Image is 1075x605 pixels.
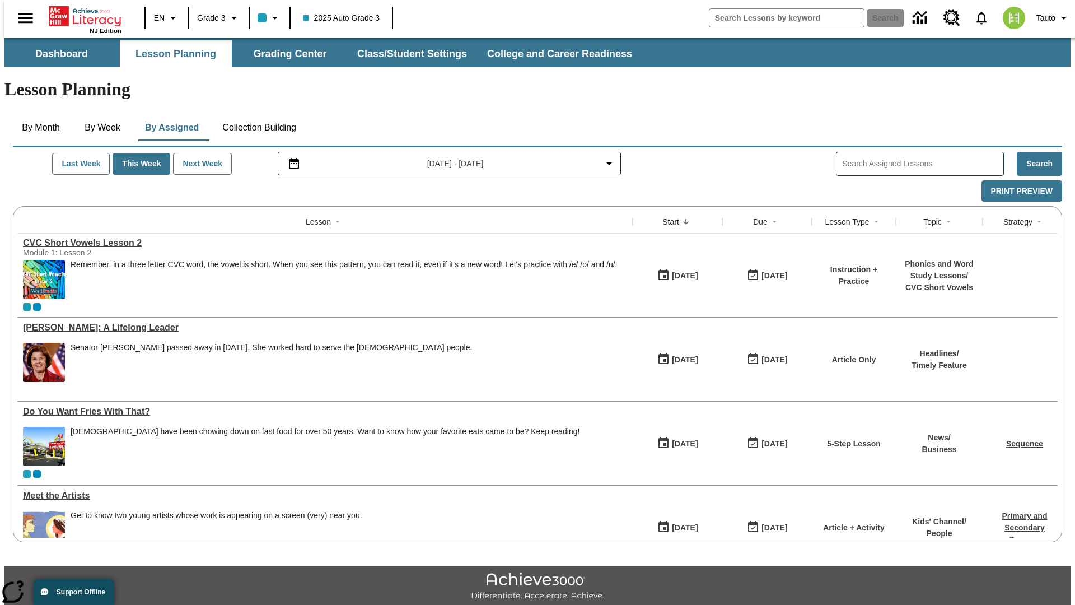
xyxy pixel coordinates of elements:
div: Current Class [23,303,31,311]
a: CVC Short Vowels Lesson 2, Lessons [23,238,627,248]
div: SubNavbar [4,40,642,67]
button: Support Offline [34,579,114,605]
button: Search [1017,152,1062,176]
input: Search Assigned Lessons [842,156,1003,172]
a: Data Center [906,3,937,34]
input: search field [709,9,864,27]
button: 08/27/25: First time the lesson was available [653,517,702,538]
button: 08/27/25: Last day the lesson can be accessed [743,265,791,286]
div: [DATE] [761,269,787,283]
button: Grade: Grade 3, Select a grade [193,8,245,28]
p: Article Only [832,354,876,366]
p: Instruction + Practice [817,264,890,287]
div: [DATE] [672,521,698,535]
a: Do You Want Fries With That?, Lessons [23,407,627,417]
button: Next Week [173,153,232,175]
p: Phonics and Word Study Lessons / [901,258,977,282]
div: Senator [PERSON_NAME] passed away in [DATE]. She worked hard to serve the [DEMOGRAPHIC_DATA] people. [71,343,472,352]
button: Sort [870,215,883,229]
button: Class color is light blue. Change class color [253,8,286,28]
div: Senator Dianne Feinstein passed away in September 2023. She worked hard to serve the American peo... [71,343,472,382]
button: This Week [113,153,170,175]
button: 08/27/25: First time the lesson was available [653,349,702,370]
button: Select a new avatar [996,3,1032,32]
button: Select the date range menu item [283,157,616,170]
span: Get to know two young artists whose work is appearing on a screen (very) near you. [71,511,362,550]
div: [DATE] [761,437,787,451]
a: Home [49,5,121,27]
p: Headlines / [912,348,967,360]
div: [DATE] [672,269,698,283]
div: Get to know two young artists whose work is appearing on a screen (very) near you. [71,511,362,520]
div: Due [753,216,768,227]
div: OL 2025 Auto Grade 4 [33,470,41,478]
button: Sort [768,215,781,229]
button: Sort [1032,215,1046,229]
img: A cartoonish self-portrait of Maya Halko and a realistic self-portrait of Lyla Sowder-Yuson. [23,511,65,550]
button: Dashboard [6,40,118,67]
button: Sort [942,215,955,229]
p: Business [922,444,956,455]
p: Article + Activity [823,522,885,534]
img: CVC Short Vowels Lesson 2. [23,260,65,299]
div: Home [49,4,121,34]
button: Grading Center [234,40,346,67]
button: Profile/Settings [1032,8,1075,28]
span: EN [154,12,165,24]
div: Topic [923,216,942,227]
p: Kids' Channel / [912,516,966,528]
h1: Lesson Planning [4,79,1071,100]
div: [DEMOGRAPHIC_DATA] have been chowing down on fast food for over 50 years. Want to know how your f... [71,427,579,436]
span: Grade 3 [197,12,226,24]
button: 08/27/25: Last day the lesson can be accessed [743,517,791,538]
p: News / [922,432,956,444]
div: [DATE] [761,521,787,535]
div: SubNavbar [4,38,1071,67]
button: Open side menu [9,2,42,35]
button: Sort [679,215,693,229]
button: By Week [74,114,130,141]
p: Remember, in a three letter CVC word, the vowel is short. When you see this pattern, you can read... [71,260,617,269]
div: Do You Want Fries With That? [23,407,627,417]
div: Module 1: Lesson 2 [23,248,191,257]
span: Remember, in a three letter CVC word, the vowel is short. When you see this pattern, you can read... [71,260,617,299]
div: Current Class [23,470,31,478]
button: Collection Building [213,114,305,141]
p: 5-Step Lesson [827,438,881,450]
button: 08/27/25: Last day the lesson can be accessed [743,433,791,454]
div: OL 2025 Auto Grade 4 [33,303,41,311]
div: Americans have been chowing down on fast food for over 50 years. Want to know how your favorite e... [71,427,579,466]
a: Dianne Feinstein: A Lifelong Leader, Lessons [23,323,627,333]
button: Sort [331,215,344,229]
button: Last Week [52,153,110,175]
span: Tauto [1036,12,1055,24]
button: 08/27/25: First time the lesson was available [653,433,702,454]
img: One of the first McDonald's stores, with the iconic red sign and golden arches. [23,427,65,466]
img: Achieve3000 Differentiate Accelerate Achieve [471,573,604,601]
div: Meet the Artists [23,491,627,501]
a: Resource Center, Will open in new tab [937,3,967,33]
button: Print Preview [981,180,1062,202]
div: [DATE] [761,353,787,367]
div: Lesson Type [825,216,869,227]
button: 08/27/25: First time the lesson was available [653,265,702,286]
p: Timely Feature [912,360,967,371]
button: By Month [13,114,69,141]
button: By Assigned [136,114,208,141]
p: CVC Short Vowels [901,282,977,294]
a: Notifications [967,3,996,32]
a: Meet the Artists, Lessons [23,491,627,501]
button: Language: EN, Select a language [149,8,185,28]
div: Strategy [1003,216,1032,227]
div: Start [662,216,679,227]
a: Primary and Secondary Sources [1002,511,1048,544]
img: Senator Dianne Feinstein of California smiles with the U.S. flag behind her. [23,343,65,382]
div: [DATE] [672,353,698,367]
span: 2025 Auto Grade 3 [303,12,380,24]
a: Sequence [1006,439,1043,448]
